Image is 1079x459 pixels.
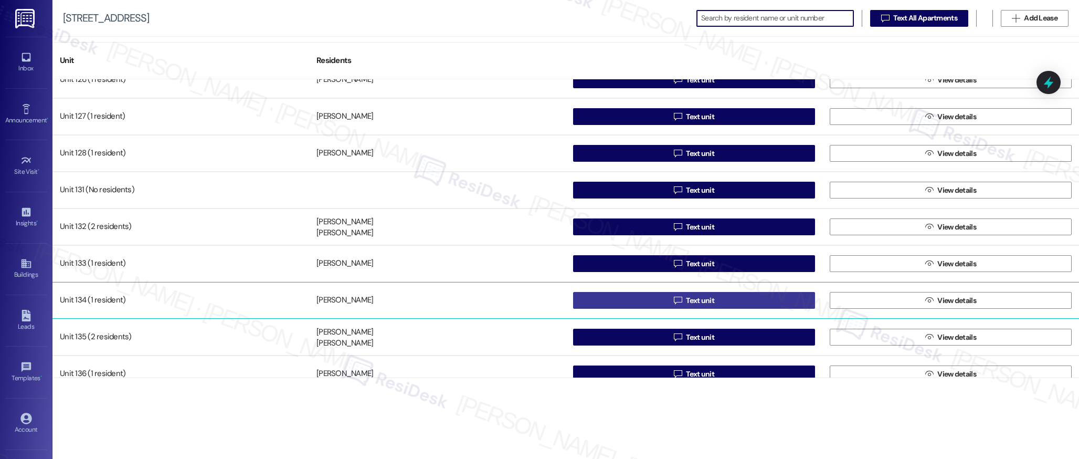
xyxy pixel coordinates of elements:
button: Text unit [573,71,815,88]
button: View details [830,182,1072,199]
span: Text unit [686,332,714,343]
span: • [38,166,39,174]
button: View details [830,292,1072,309]
span: Text All Apartments [893,13,957,24]
span: • [47,115,48,122]
span: Text unit [686,75,714,86]
span: Text unit [686,148,714,159]
i:  [925,76,933,84]
i:  [674,223,682,231]
div: [PERSON_NAME] [316,111,373,122]
span: View details [937,111,976,122]
button: Text unit [573,255,815,272]
div: [PERSON_NAME] [316,338,373,349]
div: [PERSON_NAME] [316,216,373,227]
div: Unit 131 (No residents) [52,180,309,201]
div: Residents [309,48,566,74]
span: Text unit [686,295,714,306]
span: Text unit [686,185,714,196]
div: Unit 126 (1 resident) [52,69,309,90]
button: View details [830,108,1072,125]
a: Inbox [5,48,47,77]
span: View details [937,222,976,233]
i:  [925,259,933,268]
span: Add Lease [1024,13,1057,24]
button: Text unit [573,145,815,162]
button: View details [830,71,1072,88]
a: Buildings [5,255,47,283]
div: Unit 132 (2 residents) [52,216,309,237]
i:  [925,149,933,158]
span: View details [937,185,976,196]
span: View details [937,75,976,86]
span: • [40,373,42,380]
span: View details [937,295,976,306]
div: [STREET_ADDRESS] [63,13,149,24]
button: Text unit [573,366,815,382]
i:  [925,112,933,121]
i:  [925,296,933,305]
span: Text unit [686,369,714,380]
div: Unit 134 (1 resident) [52,290,309,311]
span: View details [937,258,976,269]
i:  [674,259,682,268]
div: [PERSON_NAME] [316,295,373,306]
i:  [674,149,682,158]
i:  [674,370,682,378]
button: Text unit [573,108,815,125]
div: [PERSON_NAME] [316,369,373,380]
div: Unit 135 (2 residents) [52,327,309,348]
i:  [881,14,889,23]
i:  [674,76,682,84]
div: Unit 128 (1 resident) [52,143,309,164]
button: View details [830,255,1072,272]
i:  [674,112,682,121]
a: Site Visit • [5,152,47,180]
button: View details [830,218,1072,235]
span: Text unit [686,222,714,233]
button: Text unit [573,218,815,235]
div: [PERSON_NAME] [316,258,373,269]
button: Text unit [573,292,815,309]
button: Text All Apartments [870,10,968,27]
span: Text unit [686,111,714,122]
div: [PERSON_NAME] [316,75,373,86]
i:  [674,186,682,194]
i:  [925,333,933,341]
button: Text unit [573,182,815,199]
button: View details [830,145,1072,162]
div: Unit [52,48,309,74]
i:  [925,223,933,231]
button: Add Lease [1001,10,1069,27]
span: View details [937,332,976,343]
img: ResiDesk Logo [15,9,37,28]
button: View details [830,366,1072,382]
div: [PERSON_NAME] [316,228,373,239]
div: Unit 133 (1 resident) [52,253,309,274]
span: • [36,218,38,225]
i:  [1012,14,1020,23]
span: View details [937,369,976,380]
i:  [674,296,682,305]
a: Templates • [5,358,47,387]
div: Unit 127 (1 resident) [52,106,309,127]
a: Leads [5,307,47,335]
button: Text unit [573,329,815,346]
div: [PERSON_NAME] [316,327,373,338]
i:  [925,370,933,378]
span: Text unit [686,258,714,269]
div: [PERSON_NAME] [316,148,373,159]
button: View details [830,329,1072,346]
i:  [925,186,933,194]
a: Account [5,410,47,438]
span: View details [937,148,976,159]
input: Search by resident name or unit number [701,11,853,26]
div: Unit 136 (1 resident) [52,363,309,384]
i:  [674,333,682,341]
a: Insights • [5,203,47,232]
